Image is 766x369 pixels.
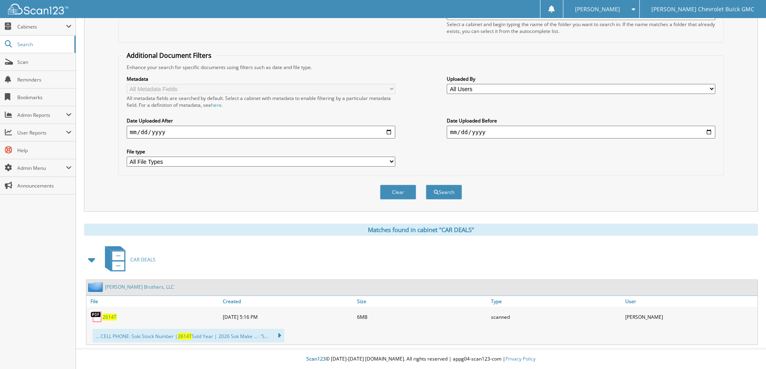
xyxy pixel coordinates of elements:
[100,244,156,275] a: CAR DEALS
[17,147,72,154] span: Help
[90,311,103,323] img: PDF.png
[127,117,395,124] label: Date Uploaded After
[127,95,395,108] div: All metadata fields are searched by default. Select a cabinet with metadata to enable filtering b...
[355,296,489,307] a: Size
[76,349,766,369] div: © [DATE]-[DATE] [DOMAIN_NAME]. All rights reserved | appg04-scan123-com |
[489,296,623,307] a: Type
[505,355,536,362] a: Privacy Policy
[127,148,395,155] label: File type
[127,126,395,139] input: start
[17,182,72,189] span: Announcements
[623,296,758,307] a: User
[575,7,620,12] span: [PERSON_NAME]
[127,75,395,82] label: Metadata
[426,185,462,200] button: Search
[306,355,326,362] span: Scan123
[8,4,68,14] img: scan123-logo-white.svg
[123,64,719,71] div: Enhance your search for specific documents using filters such as date and file type.
[380,185,416,200] button: Clear
[447,75,715,82] label: Uploaded By
[17,41,70,48] span: Search
[17,165,66,171] span: Admin Menu
[88,282,105,292] img: folder2.png
[355,309,489,325] div: 6MB
[123,51,216,60] legend: Additional Document Filters
[86,296,221,307] a: File
[211,102,222,108] a: here
[17,59,72,65] span: Scan
[447,126,715,139] input: end
[17,112,66,118] span: Admin Reports
[447,21,715,35] div: Select a cabinet and begin typing the name of the folder you want to search in. If the name match...
[489,309,623,325] div: scanned
[17,23,66,30] span: Cabinets
[17,94,72,101] span: Bookmarks
[651,7,754,12] span: [PERSON_NAME] Chevrolet Buick GMC
[178,333,192,340] span: 2614T
[92,329,284,342] div: ... CELL PHONE: Soki Stock Number | Sold Year | 2026 Sok Make ... : ‘S...
[17,129,66,136] span: User Reports
[130,256,156,263] span: CAR DEALS
[105,283,174,290] a: [PERSON_NAME] Brothers, LLC
[447,117,715,124] label: Date Uploaded Before
[221,309,355,325] div: [DATE] 5:16 PM
[84,224,758,236] div: Matches found in cabinet "CAR DEALS"
[103,314,117,320] a: 2614T
[17,76,72,83] span: Reminders
[623,309,758,325] div: [PERSON_NAME]
[726,330,766,369] iframe: Chat Widget
[221,296,355,307] a: Created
